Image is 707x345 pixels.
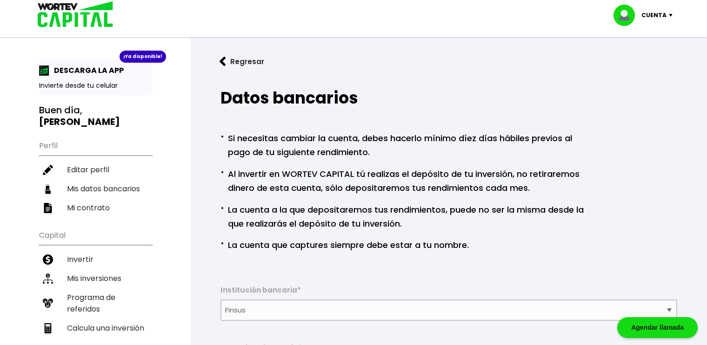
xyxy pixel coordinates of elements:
img: datos-icon.10cf9172.svg [43,184,53,194]
a: Editar perfil [39,160,152,179]
span: · [220,236,224,250]
button: Regresar [206,49,278,74]
b: [PERSON_NAME] [39,115,120,128]
img: flecha izquierda [220,57,226,66]
p: DESCARGA LA APP [49,65,124,76]
span: · [220,165,224,179]
h3: Buen día, [39,104,152,128]
p: Al invertir en WORTEV CAPITAL tú realizas el depósito de tu inversión, no retiraremos dinero de e... [220,165,590,195]
ul: Perfil [39,135,152,217]
h2: Datos bancarios [220,89,677,107]
p: La cuenta a la que depositaremos tus rendimientos, puede no ser la misma desde la que realizarás ... [220,201,590,231]
a: flecha izquierdaRegresar [206,49,692,74]
p: La cuenta que captures siempre debe estar a tu nombre. [220,236,469,252]
img: recomiendanos-icon.9b8e9327.svg [43,298,53,308]
p: Cuenta [641,8,667,22]
div: Agendar llamada [617,317,698,338]
span: · [220,201,224,215]
p: Si necesitas cambiar la cuenta, debes hacerlo mínimo díez días hábiles previos al pago de tu sigu... [220,130,590,159]
a: Programa de referidos [39,288,152,319]
img: app-icon [39,65,49,76]
a: Calcula una inversión [39,319,152,338]
a: Mis datos bancarios [39,179,152,198]
span: · [220,130,224,143]
img: profile-image [614,5,641,26]
img: contrato-icon.f2db500c.svg [43,203,53,213]
a: Mis inversiones [39,269,152,288]
img: editar-icon.952d3147.svg [43,165,53,175]
img: icon-down [667,14,679,17]
div: ¡Ya disponible! [120,51,166,63]
a: Mi contrato [39,198,152,217]
img: invertir-icon.b3b967d7.svg [43,254,53,265]
label: Institución bancaria [220,286,677,299]
p: Invierte desde tu celular [39,81,152,91]
img: inversiones-icon.6695dc30.svg [43,273,53,284]
a: Invertir [39,250,152,269]
img: calculadora-icon.17d418c4.svg [43,323,53,333]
